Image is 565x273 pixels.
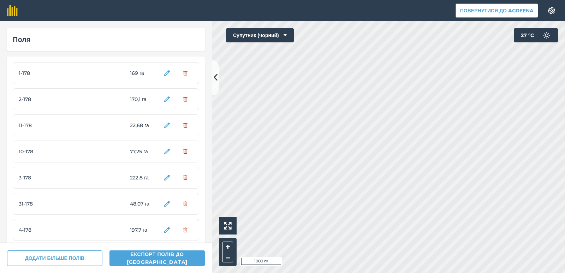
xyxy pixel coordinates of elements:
[456,4,538,18] button: Повернутися до Agreena
[528,32,530,38] font: °
[226,28,294,42] button: Супутник (чорний)
[19,122,32,129] font: 11-178
[139,70,144,76] font: га
[530,32,534,38] font: C
[19,174,31,181] font: 3-178
[19,96,31,102] font: 2-178
[127,251,188,265] font: Експорт полів до [GEOGRAPHIC_DATA]
[25,255,84,261] font: ДОДАТИ БІЛЬШЕ ПОЛІВ
[222,252,233,262] button: –
[144,174,149,181] font: га
[7,5,18,16] img: Логотип fieldmargin
[19,148,33,155] font: 10-178
[19,70,30,76] font: 1-178
[142,96,147,102] font: га
[130,174,143,181] font: 222,8
[19,201,33,207] font: 31-178
[143,227,147,233] font: га
[144,122,149,129] font: га
[130,201,143,207] font: 48,07
[460,7,534,14] font: Повернутися до Agreena
[233,32,279,38] font: Супутник (чорний)
[540,28,554,42] img: svg+xml;base64,PD94bWwgdmVyc2lvbj0iMS4wIiBlbmNvZGluZz0idXRmLTgiPz4KPCEtLSBHZW5lcmF0b3I6IEFkb2JlIE...
[130,227,141,233] font: 197,7
[7,250,102,266] button: ДОДАТИ БІЛЬШЕ ПОЛІВ
[145,201,149,207] font: га
[222,242,233,252] button: +
[13,35,30,44] font: Поля
[547,7,556,14] img: Значок шестерні
[130,96,141,102] font: 170,1
[19,227,31,233] font: 4-178
[143,148,148,155] font: га
[109,250,205,266] button: Експорт полів до [GEOGRAPHIC_DATA]
[130,122,143,129] font: 22,68
[224,222,232,230] img: Чотири стрілки, одна спрямована вгору ліворуч, одна вгору праворуч, одна внизу праворуч і остання...
[514,28,558,42] button: 27 °C
[521,32,527,38] font: 27
[130,148,142,155] font: 77,25
[130,70,138,76] font: 169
